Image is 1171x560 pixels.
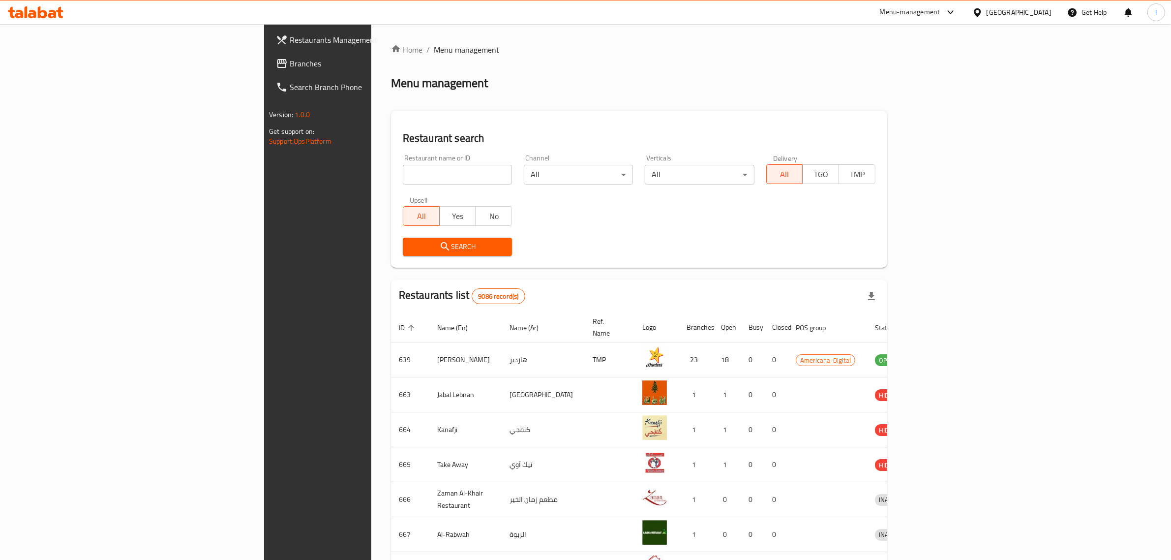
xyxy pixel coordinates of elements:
td: 0 [764,482,788,517]
td: 0 [764,342,788,377]
span: Search [411,241,504,253]
a: Branches [268,52,460,75]
td: 23 [679,342,713,377]
span: TMP [843,167,871,182]
img: Zaman Al-Khair Restaurant [642,485,667,510]
div: All [524,165,633,185]
span: Americana-Digital [796,355,855,366]
td: تيك آوي [502,447,585,482]
label: Delivery [773,155,798,161]
td: هارديز [502,342,585,377]
input: Search for restaurant name or ID.. [403,165,512,185]
td: 0 [741,412,764,447]
span: Name (En) [437,322,480,334]
th: Branches [679,312,713,342]
th: Closed [764,312,788,342]
td: 1 [713,412,741,447]
img: Jabal Lebnan [642,380,667,405]
td: 0 [713,482,741,517]
span: HIDDEN [875,425,904,436]
span: Restaurants Management [290,34,452,46]
button: No [475,206,512,226]
td: 0 [764,377,788,412]
td: Jabal Lebnan [429,377,502,412]
td: 1 [713,447,741,482]
span: Name (Ar) [510,322,551,334]
td: كنفجي [502,412,585,447]
h2: Restaurants list [399,288,525,304]
div: OPEN [875,354,899,366]
h2: Restaurant search [403,131,875,146]
th: Open [713,312,741,342]
td: Kanafji [429,412,502,447]
span: Yes [444,209,472,223]
span: 1.0.0 [295,108,310,121]
button: TGO [802,164,839,184]
img: Take Away [642,450,667,475]
td: Zaman Al-Khair Restaurant [429,482,502,517]
td: 18 [713,342,741,377]
span: Menu management [434,44,499,56]
td: TMP [585,342,634,377]
td: 0 [741,517,764,552]
span: Status [875,322,907,334]
span: ID [399,322,418,334]
th: Busy [741,312,764,342]
span: Search Branch Phone [290,81,452,93]
td: 0 [741,342,764,377]
span: HIDDEN [875,460,904,471]
td: 1 [679,482,713,517]
td: Take Away [429,447,502,482]
td: الربوة [502,517,585,552]
th: Logo [634,312,679,342]
td: [GEOGRAPHIC_DATA] [502,377,585,412]
td: 1 [679,377,713,412]
td: 1 [679,412,713,447]
td: 1 [679,447,713,482]
button: TMP [839,164,875,184]
span: Version: [269,108,293,121]
img: Al-Rabwah [642,520,667,545]
a: Support.OpsPlatform [269,135,331,148]
img: Kanafji [642,415,667,440]
td: 0 [764,412,788,447]
span: INACTIVE [875,529,908,540]
td: 0 [713,517,741,552]
span: All [771,167,799,182]
td: 0 [741,377,764,412]
td: 1 [679,517,713,552]
button: Search [403,238,512,256]
div: Total records count [472,288,525,304]
span: I [1155,7,1157,18]
span: 9086 record(s) [472,292,524,301]
nav: breadcrumb [391,44,887,56]
span: TGO [807,167,835,182]
span: HIDDEN [875,390,904,401]
h2: Menu management [391,75,488,91]
span: Branches [290,58,452,69]
div: Export file [860,284,883,308]
div: INACTIVE [875,494,908,506]
div: [GEOGRAPHIC_DATA] [987,7,1051,18]
label: Upsell [410,196,428,203]
span: POS group [796,322,839,334]
span: INACTIVE [875,494,908,505]
td: مطعم زمان الخير [502,482,585,517]
span: No [480,209,508,223]
button: All [766,164,803,184]
td: Al-Rabwah [429,517,502,552]
div: HIDDEN [875,389,904,401]
td: 0 [741,447,764,482]
span: OPEN [875,355,899,366]
a: Search Branch Phone [268,75,460,99]
span: Get support on: [269,125,314,138]
button: Yes [439,206,476,226]
span: All [407,209,436,223]
td: 0 [741,482,764,517]
td: 1 [713,377,741,412]
td: 0 [764,517,788,552]
div: All [645,165,754,185]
